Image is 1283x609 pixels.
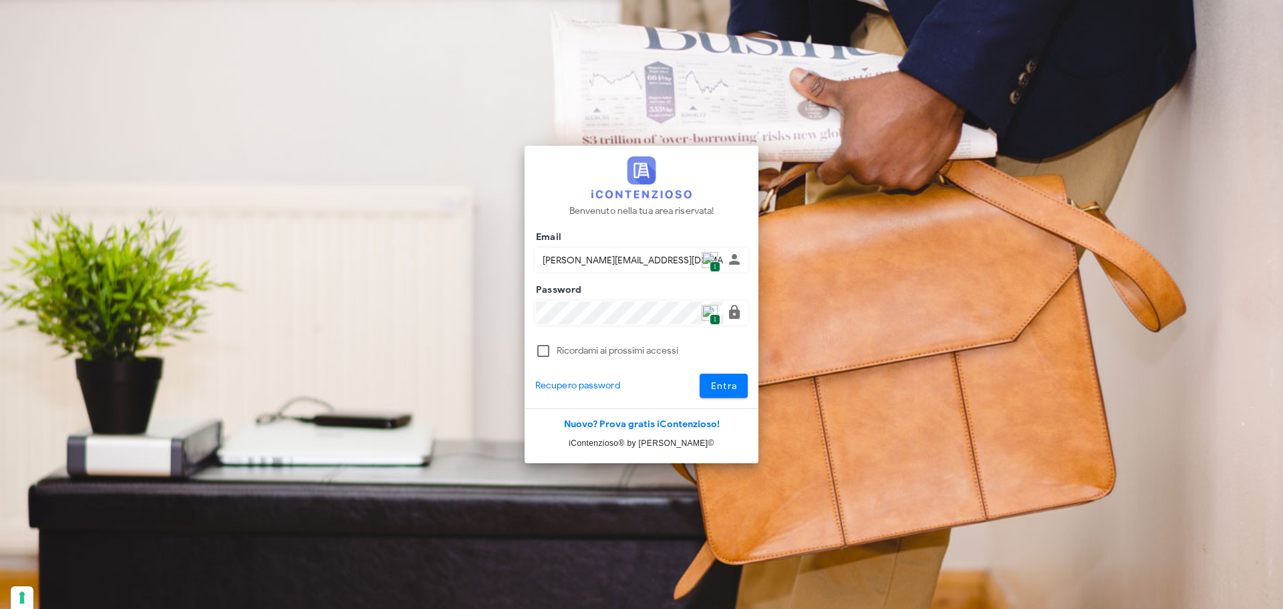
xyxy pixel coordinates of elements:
a: Nuovo? Prova gratis iContenzioso! [564,418,720,430]
label: Password [532,283,582,297]
p: Benvenuto nella tua area riservata! [569,204,714,219]
label: Ricordami ai prossimi accessi [557,344,748,358]
button: Entra [700,374,748,398]
label: Email [532,231,561,244]
span: 1 [710,314,720,326]
img: npw-badge-icon.svg [702,252,718,268]
p: iContenzioso® by [PERSON_NAME]© [525,437,758,450]
button: Le tue preferenze relative al consenso per le tecnologie di tracciamento [11,586,33,609]
input: Inserisci il tuo indirizzo email [536,249,724,271]
span: 1 [710,261,720,273]
span: Entra [710,380,738,392]
img: npw-badge-icon.svg [702,305,718,321]
a: Recupero password [535,378,620,393]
